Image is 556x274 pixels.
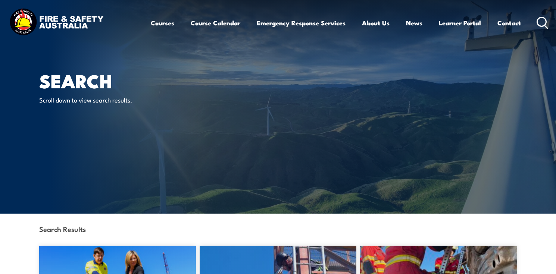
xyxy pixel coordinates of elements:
a: About Us [362,13,390,33]
strong: Search Results [39,224,86,234]
a: Learner Portal [439,13,481,33]
a: Emergency Response Services [257,13,346,33]
a: Courses [151,13,174,33]
a: Contact [497,13,521,33]
a: News [406,13,422,33]
h1: Search [39,72,224,88]
p: Scroll down to view search results. [39,95,175,104]
a: Course Calendar [191,13,240,33]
